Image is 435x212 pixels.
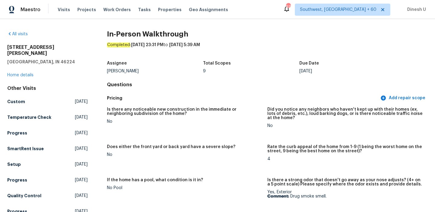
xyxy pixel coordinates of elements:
[21,7,40,13] span: Maestro
[267,157,423,161] div: 4
[267,194,423,198] p: Drug smoke smell.
[7,128,88,138] a: Progress[DATE]
[7,175,88,185] a: Progress[DATE]
[299,61,319,65] h5: Due Date
[7,146,44,152] h5: SmartRent Issue
[75,146,88,152] span: [DATE]
[75,161,88,167] span: [DATE]
[7,159,88,170] a: Setup[DATE]
[7,177,27,183] h5: Progress
[7,114,51,120] h5: Temperature Check
[286,4,290,10] div: 615
[267,107,423,120] h5: Did you notice any neighbors who haven't kept up with their homes (ex. lots of debris, etc.), lou...
[107,107,263,116] h5: Is there any noticeable new construction in the immediate or neighboring subdivision of the home?
[405,7,426,13] span: Dinesh U
[107,82,428,88] h4: Questions
[103,7,131,13] span: Work Orders
[7,32,28,36] a: All visits
[7,85,88,91] div: Other Visits
[379,93,428,104] button: Add repair scope
[7,99,25,105] h5: Custom
[7,161,21,167] h5: Setup
[107,95,379,101] h5: Pricing
[203,61,231,65] h5: Total Scopes
[382,94,425,102] span: Add repair scope
[158,7,182,13] span: Properties
[7,193,41,199] h5: Quality Control
[107,145,235,149] h5: Does either the front yard or back yard have a severe slope?
[75,99,88,105] span: [DATE]
[267,124,423,128] div: No
[267,194,289,198] b: Comment:
[138,8,151,12] span: Tasks
[300,7,376,13] span: Southwest, [GEOGRAPHIC_DATA] + 60
[267,145,423,153] h5: Rate the curb appeal of the home from 1-9 (1 being the worst home on the street, 9 being the best...
[77,7,96,13] span: Projects
[107,42,428,58] div: : to
[189,7,228,13] span: Geo Assignments
[7,96,88,107] a: Custom[DATE]
[267,178,423,186] h5: Is there a strong odor that doesn't go away as your nose adjusts? (4+ on a 5 point scale) Please ...
[267,190,423,198] div: Yes, Exterior
[131,43,163,47] span: [DATE] 23:31 PM
[107,69,203,73] div: [PERSON_NAME]
[203,69,299,73] div: 9
[7,44,88,56] h2: [STREET_ADDRESS][PERSON_NAME]
[7,143,88,154] a: SmartRent Issue[DATE]
[7,130,27,136] h5: Progress
[7,112,88,123] a: Temperature Check[DATE]
[7,59,88,65] h5: [GEOGRAPHIC_DATA], IN 46224
[75,193,88,199] span: [DATE]
[107,43,130,47] em: Completed
[107,153,263,157] div: No
[7,190,88,201] a: Quality Control[DATE]
[58,7,70,13] span: Visits
[107,61,127,65] h5: Assignee
[107,31,428,37] h2: In-Person Walkthrough
[169,43,200,47] span: [DATE] 5:39 AM
[75,130,88,136] span: [DATE]
[107,186,263,190] div: No Pool
[107,119,263,124] div: No
[75,114,88,120] span: [DATE]
[7,73,34,77] a: Home details
[107,178,203,182] h5: If the home has a pool, what condition is it in?
[75,177,88,183] span: [DATE]
[299,69,396,73] div: [DATE]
